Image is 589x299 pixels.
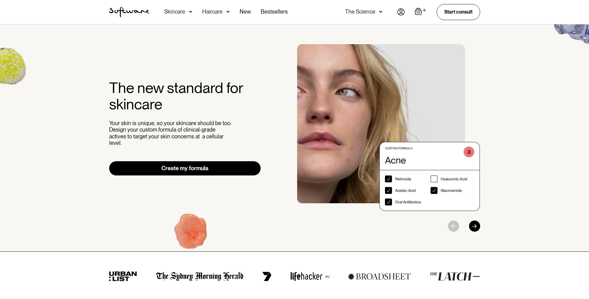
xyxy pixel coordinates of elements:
div: Skincare [164,9,185,15]
img: Hydroquinone (skin lightening agent) [153,196,230,272]
img: broadsheet logo [348,273,411,280]
div: Haircare [202,9,223,15]
h2: The new standard for skincare [109,80,261,112]
img: the Sydney morning herald logo [156,272,244,281]
img: lifehacker logo [290,272,329,281]
img: the latch logo [430,272,480,281]
div: 1 / 3 [297,44,480,211]
a: Create my formula [109,161,261,175]
a: Open empty cart [415,8,427,16]
p: Your skin is unique, so your skincare should be too. Design your custom formula of clinical-grade... [109,120,233,146]
img: arrow down [189,9,192,15]
div: 0 [422,8,427,13]
a: Start consult [437,4,480,20]
div: Next slide [469,221,480,232]
img: arrow down [379,9,382,15]
img: arrow down [226,9,230,15]
div: The Science [345,9,375,15]
a: home [109,7,149,17]
img: urban list logo [109,272,137,281]
img: Software Logo [109,7,149,17]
